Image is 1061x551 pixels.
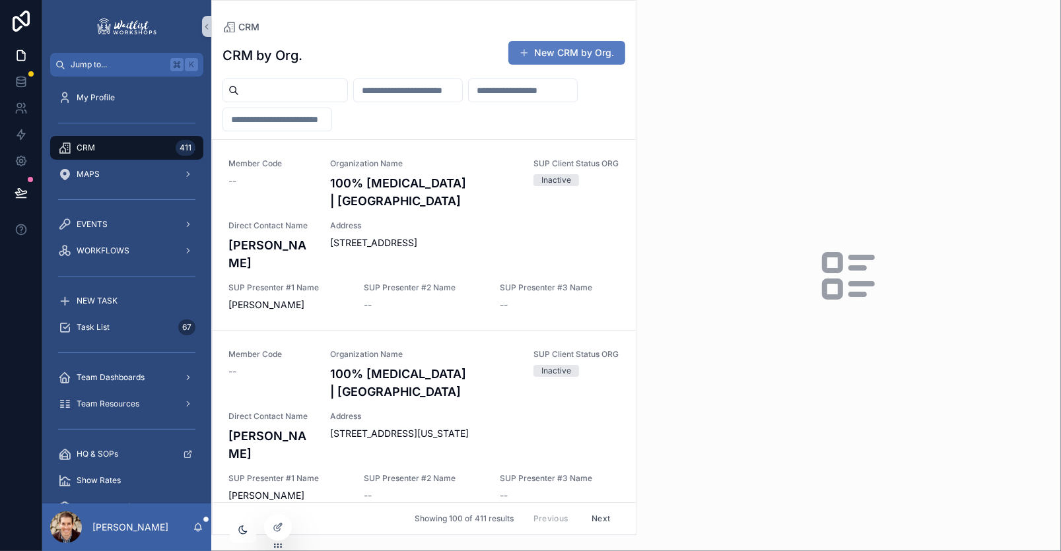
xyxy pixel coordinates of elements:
[582,508,619,529] button: Next
[228,158,314,169] span: Member Code
[228,427,314,463] h4: [PERSON_NAME]
[228,349,314,360] span: Member Code
[228,174,236,187] span: --
[178,319,195,335] div: 67
[71,59,165,70] span: Jump to...
[42,77,211,503] div: scrollable content
[228,411,314,422] span: Direct Contact Name
[533,158,619,169] span: SUP Client Status ORG
[541,174,571,186] div: Inactive
[50,442,203,466] a: HQ & SOPs
[176,140,195,156] div: 411
[186,59,197,70] span: K
[50,315,203,339] a: Task List67
[50,392,203,416] a: Team Resources
[77,449,118,459] span: HQ & SOPs
[330,349,518,360] span: Organization Name
[500,489,508,502] span: --
[364,473,485,484] span: SUP Presenter #2 Name
[222,20,259,34] a: CRM
[50,289,203,313] a: NEW TASK
[50,366,203,389] a: Team Dashboards
[330,174,518,210] h4: 100% [MEDICAL_DATA] | [GEOGRAPHIC_DATA]
[213,140,636,330] a: Member Code--Organization Name100% [MEDICAL_DATA] | [GEOGRAPHIC_DATA]SUP Client Status ORGInactiv...
[228,236,314,272] h4: [PERSON_NAME]
[77,169,100,179] span: MAPS
[508,41,625,65] button: New CRM by Org.
[500,298,508,311] span: --
[77,372,145,383] span: Team Dashboards
[228,282,349,293] span: SUP Presenter #1 Name
[415,513,514,524] span: Showing 100 of 411 results
[228,365,236,378] span: --
[500,473,620,484] span: SUP Presenter #3 Name
[228,473,349,484] span: SUP Presenter #1 Name
[364,489,372,502] span: --
[533,349,619,360] span: SUP Client Status ORG
[228,298,349,311] span: [PERSON_NAME]
[330,427,619,440] span: [STREET_ADDRESS][US_STATE]
[238,20,259,34] span: CRM
[364,298,372,311] span: --
[213,330,636,521] a: Member Code--Organization Name100% [MEDICAL_DATA] | [GEOGRAPHIC_DATA]SUP Client Status ORGInactiv...
[77,143,95,153] span: CRM
[330,236,619,249] span: [STREET_ADDRESS]
[50,162,203,186] a: MAPS
[77,322,110,333] span: Task List
[77,245,129,256] span: WORKFLOWS
[222,46,302,65] h1: CRM by Org.
[92,521,168,534] p: [PERSON_NAME]
[228,220,314,231] span: Direct Contact Name
[330,365,518,401] h4: 100% [MEDICAL_DATA] | [GEOGRAPHIC_DATA]
[500,282,620,293] span: SUP Presenter #3 Name
[77,219,108,230] span: EVENTS
[330,220,619,231] span: Address
[541,365,571,377] div: Inactive
[95,16,158,37] img: App logo
[330,411,619,422] span: Address
[50,86,203,110] a: My Profile
[77,296,118,306] span: NEW TASK
[50,53,203,77] button: Jump to...K
[50,239,203,263] a: WORKFLOWS
[364,282,485,293] span: SUP Presenter #2 Name
[77,399,139,409] span: Team Resources
[50,212,203,236] a: EVENTS
[50,495,203,519] a: Billing & Cashflow
[330,158,518,169] span: Organization Name
[228,489,349,502] span: [PERSON_NAME]
[50,469,203,492] a: Show Rates
[77,92,115,103] span: My Profile
[50,136,203,160] a: CRM411
[77,502,143,512] span: Billing & Cashflow
[77,475,121,486] span: Show Rates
